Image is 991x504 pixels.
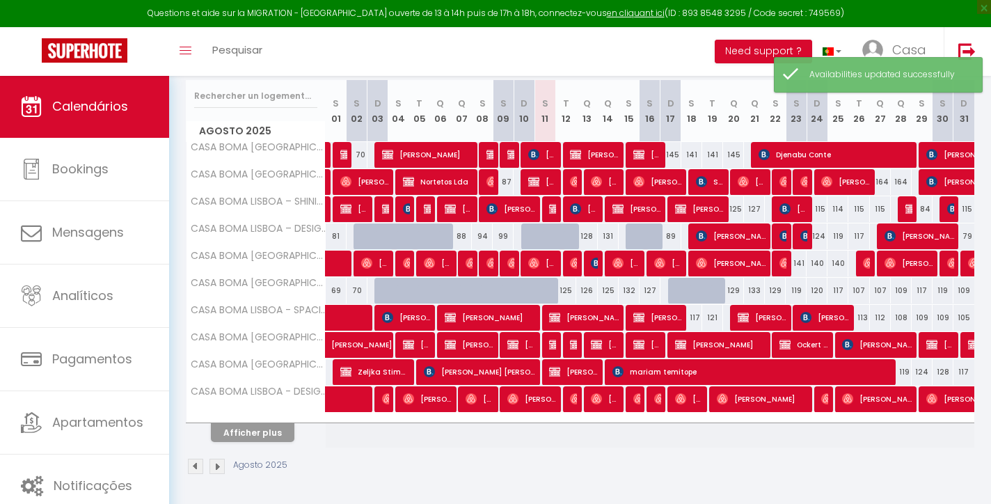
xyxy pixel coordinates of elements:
[912,278,933,304] div: 117
[709,97,715,110] abbr: T
[52,350,132,368] span: Pagamentos
[528,250,556,276] span: [PERSON_NAME]
[570,196,598,222] span: [PERSON_NAME] [PERSON_NAME]
[870,278,891,304] div: 107
[786,251,807,276] div: 141
[738,168,766,195] span: [PERSON_NAME]
[333,97,339,110] abbr: S
[445,331,493,358] span: [PERSON_NAME]
[852,27,944,76] a: ... Casa
[331,324,427,351] span: [PERSON_NAME]
[947,250,954,276] span: [PERSON_NAME]
[848,278,869,304] div: 107
[786,80,807,142] th: 23
[466,250,473,276] span: [PERSON_NAME]
[848,80,869,142] th: 26
[681,80,702,142] th: 18
[892,41,926,58] span: Casa
[507,141,514,168] span: [PERSON_NAME] [PERSON_NAME]
[189,196,328,207] span: CASA BOMA LISBOA – SHINING AND SPACIOUS APARTMENT WITH BALCONY – ALVALADE I
[779,168,786,195] span: [PERSON_NAME]
[493,80,514,142] th: 09
[786,278,807,304] div: 119
[555,80,576,142] th: 12
[885,250,933,276] span: [PERSON_NAME]
[702,142,723,168] div: 141
[912,80,933,142] th: 29
[876,97,884,110] abbr: Q
[424,359,535,385] span: [PERSON_NAME] [PERSON_NAME]
[451,80,472,142] th: 07
[500,97,507,110] abbr: S
[688,97,695,110] abbr: S
[591,386,619,412] span: [PERSON_NAME]
[189,169,328,180] span: CASA BOMA [GEOGRAPHIC_DATA] – CHARMING AND SPACIOUS APARTMENT – CAMPOLIDE II
[779,250,786,276] span: [PERSON_NAME]
[633,304,682,331] span: [PERSON_NAME]
[409,80,430,142] th: 05
[912,359,933,385] div: 124
[821,386,828,412] span: [PERSON_NAME]
[521,97,528,110] abbr: D
[598,80,619,142] th: 14
[827,223,848,249] div: 119
[607,7,665,19] a: en cliquant ici
[388,80,409,142] th: 04
[354,97,360,110] abbr: S
[807,251,827,276] div: 140
[640,278,660,304] div: 127
[189,305,328,315] span: CASA BOMA LISBOA - SPACIOUS AND CONTEMPORARY APARTMENT - [GEOGRAPHIC_DATA]
[187,121,325,141] span: Agosto 2025
[486,250,493,276] span: [PERSON_NAME]
[42,38,127,63] img: Super Booking
[326,223,347,249] div: 81
[403,168,473,195] span: Nortetos Lda
[779,223,786,249] span: [PERSON_NAME]
[633,386,640,412] span: [PERSON_NAME]
[486,168,493,195] span: [PERSON_NAME]
[835,97,841,110] abbr: S
[326,80,347,142] th: 01
[233,459,287,472] p: Agosto 2025
[54,477,132,494] span: Notificações
[814,97,820,110] abbr: D
[696,168,724,195] span: Saskia Böllet
[472,80,493,142] th: 08
[827,80,848,142] th: 25
[912,196,933,222] div: 84
[403,250,410,276] span: [PERSON_NAME]
[52,287,113,304] span: Analíticos
[696,223,766,249] span: [PERSON_NAME]
[933,80,953,142] th: 30
[52,223,124,241] span: Mensagens
[367,80,388,142] th: 03
[340,141,347,168] span: [PERSON_NAME]
[598,278,619,304] div: 125
[744,278,765,304] div: 133
[424,250,452,276] span: [PERSON_NAME]
[807,80,827,142] th: 24
[723,278,744,304] div: 129
[953,223,974,249] div: 79
[472,223,493,249] div: 94
[416,97,422,110] abbr: T
[660,223,681,249] div: 89
[486,196,535,222] span: [PERSON_NAME]
[570,168,577,195] span: [PERSON_NAME]
[772,97,779,110] abbr: S
[189,251,328,261] span: CASA BOMA [GEOGRAPHIC_DATA] –TYPICAL AND SPACIOUS APARTMENT - LAPA II
[451,223,472,249] div: 88
[212,42,262,57] span: Pesquisar
[395,97,402,110] abbr: S
[744,196,765,222] div: 127
[52,97,128,115] span: Calendários
[382,196,389,222] span: [PERSON_NAME]
[807,278,827,304] div: 120
[953,80,974,142] th: 31
[848,196,869,222] div: 115
[738,304,786,331] span: [PERSON_NAME] [PERSON_NAME]
[633,331,661,358] span: [PERSON_NAME]
[821,168,870,195] span: [PERSON_NAME]
[891,80,912,142] th: 28
[870,196,891,222] div: 115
